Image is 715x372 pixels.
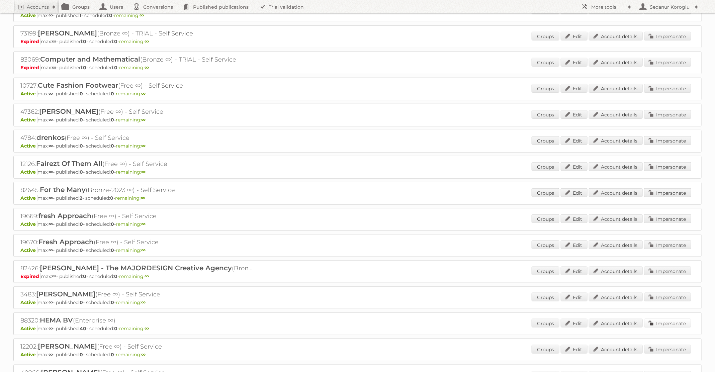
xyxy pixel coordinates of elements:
[644,110,691,119] a: Impersonate
[111,352,114,358] strong: 0
[644,241,691,249] a: Impersonate
[644,136,691,145] a: Impersonate
[114,325,117,332] strong: 0
[644,345,691,354] a: Impersonate
[20,316,255,325] h2: 88320: (Enterprise ∞)
[644,162,691,171] a: Impersonate
[116,352,146,358] span: remaining:
[80,169,83,175] strong: 0
[20,352,695,358] p: max: - published: - scheduled: -
[589,136,643,145] a: Account details
[20,186,255,194] h2: 82645: (Bronze-2023 ∞) - Self Service
[20,143,37,149] span: Active
[49,325,53,332] strong: ∞
[561,241,588,249] a: Edit
[141,117,146,123] strong: ∞
[141,352,146,358] strong: ∞
[589,188,643,197] a: Account details
[80,91,83,97] strong: 0
[589,214,643,223] a: Account details
[114,65,117,71] strong: 0
[644,267,691,275] a: Impersonate
[38,238,94,246] span: Fresh Approach
[80,247,83,253] strong: 0
[532,84,559,93] a: Groups
[49,169,53,175] strong: ∞
[49,12,53,18] strong: ∞
[80,221,83,227] strong: 0
[80,195,82,201] strong: 2
[20,325,695,332] p: max: - published: - scheduled: -
[119,273,149,279] span: remaining:
[52,38,56,44] strong: ∞
[20,221,37,227] span: Active
[648,4,692,10] h2: Sedanur Koroglu
[20,299,37,305] span: Active
[119,65,149,71] span: remaining:
[38,81,118,89] span: Cute Fashion Footwear
[114,273,117,279] strong: 0
[589,319,643,328] a: Account details
[109,12,112,18] strong: 0
[145,273,149,279] strong: ∞
[20,65,695,71] p: max: - published: - scheduled: -
[20,247,37,253] span: Active
[36,133,65,142] span: drenkos
[116,143,146,149] span: remaining:
[532,241,559,249] a: Groups
[20,195,695,201] p: max: - published: - scheduled: -
[80,325,86,332] strong: 40
[20,12,37,18] span: Active
[141,91,146,97] strong: ∞
[40,186,86,194] span: For the Many
[561,136,588,145] a: Edit
[20,160,255,168] h2: 12126: (Free ∞) - Self Service
[36,160,102,168] span: Fairezt Of Them All
[561,214,588,223] a: Edit
[83,38,86,44] strong: 0
[532,162,559,171] a: Groups
[532,345,559,354] a: Groups
[49,221,53,227] strong: ∞
[49,117,53,123] strong: ∞
[49,299,53,305] strong: ∞
[561,84,588,93] a: Edit
[119,325,149,332] span: remaining:
[20,81,255,90] h2: 10727: (Free ∞) - Self Service
[20,325,37,332] span: Active
[532,32,559,40] a: Groups
[141,195,145,201] strong: ∞
[49,352,53,358] strong: ∞
[20,264,255,273] h2: 82426: (Bronze ∞) - TRIAL - Self Service
[561,345,588,354] a: Edit
[116,221,146,227] span: remaining:
[116,117,146,123] span: remaining:
[145,65,149,71] strong: ∞
[111,143,114,149] strong: 0
[20,195,37,201] span: Active
[83,273,86,279] strong: 0
[644,293,691,301] a: Impersonate
[39,107,98,115] span: [PERSON_NAME]
[80,352,83,358] strong: 0
[532,110,559,119] a: Groups
[80,143,83,149] strong: 0
[561,32,588,40] a: Edit
[20,55,255,64] h2: 83069: (Bronze ∞) - TRIAL - Self Service
[20,117,695,123] p: max: - published: - scheduled: -
[114,12,144,18] span: remaining:
[20,247,695,253] p: max: - published: - scheduled: -
[20,352,37,358] span: Active
[589,58,643,67] a: Account details
[116,247,146,253] span: remaining:
[40,55,140,63] span: Computer and Mathematical
[114,38,117,44] strong: 0
[38,212,92,220] span: fresh Approach
[20,221,695,227] p: max: - published: - scheduled: -
[20,238,255,247] h2: 19670: (Free ∞) - Self Service
[49,247,53,253] strong: ∞
[49,91,53,97] strong: ∞
[145,325,149,332] strong: ∞
[40,316,73,324] span: HEMA BV
[589,345,643,354] a: Account details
